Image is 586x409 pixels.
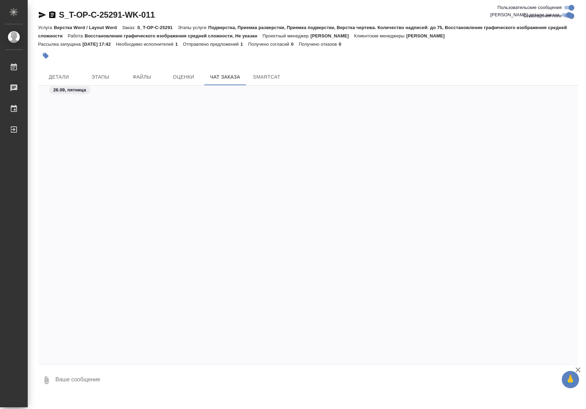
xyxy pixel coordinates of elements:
p: Услуга [38,25,54,30]
a: S_T-OP-C-25291-WK-011 [59,10,155,19]
p: Проектный менеджер [263,33,310,38]
button: Добавить тэг [38,48,53,63]
p: 1 [240,42,248,47]
p: 1 [175,42,183,47]
p: [DATE] 17:42 [82,42,116,47]
p: Восстановление графического изображения средней сложности, Не указан [85,33,263,38]
span: Файлы [125,73,159,81]
p: Получено согласий [248,42,291,47]
p: Отправлено предложений [183,42,240,47]
p: Этапы услуги [178,25,208,30]
span: Чат заказа [208,73,242,81]
p: Работа [68,33,85,38]
p: Получено отказов [299,42,339,47]
p: Заказ: [122,25,137,30]
button: Скопировать ссылку [48,11,56,19]
span: [PERSON_NAME] детали заказа [490,11,559,18]
p: S_T-OP-C-25291 [137,25,178,30]
span: Этапы [84,73,117,81]
p: [PERSON_NAME] [406,33,450,38]
p: Клиентские менеджеры [354,33,406,38]
p: Рассылка запущена [38,42,82,47]
p: 0 [339,42,346,47]
p: 26.09, пятница [53,87,86,94]
span: SmartCat [250,73,283,81]
span: Пользовательские сообщения [497,4,562,11]
span: Детали [42,73,76,81]
span: 🙏 [565,372,576,387]
button: 🙏 [562,371,579,388]
span: Оценки [167,73,200,81]
p: Верстка Word / Layout Word [54,25,122,30]
span: Оповещения-логи [523,12,562,19]
p: [PERSON_NAME] [310,33,354,38]
p: Подверстка, Приемка разверстки, Приемка подверстки, Верстка чертежа. Количество надписей: до 75, ... [38,25,567,38]
p: Необходимо исполнителей [116,42,175,47]
p: 0 [291,42,299,47]
button: Скопировать ссылку для ЯМессенджера [38,11,46,19]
